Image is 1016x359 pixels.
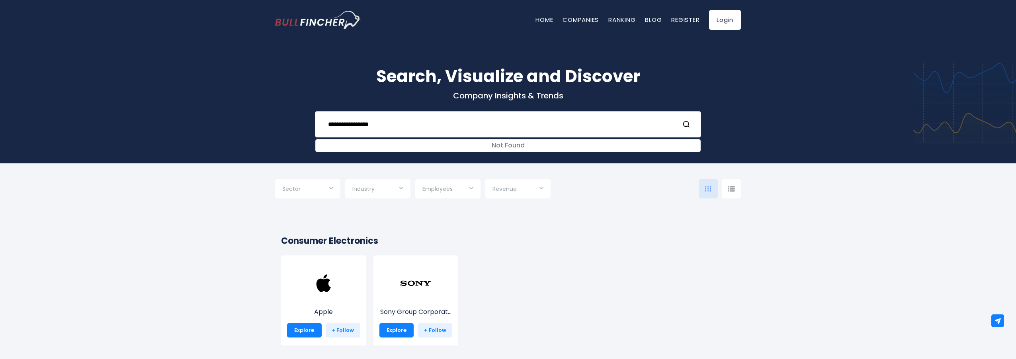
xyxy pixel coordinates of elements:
[287,307,360,317] p: Apple
[705,186,711,192] img: icon-comp-grid.svg
[287,282,360,317] a: Apple
[275,90,741,101] p: Company Insights & Trends
[326,323,360,337] a: + Follow
[282,182,333,197] input: Selection
[379,282,453,317] a: Sony Group Corporat...
[422,182,473,197] input: Selection
[422,185,453,192] span: Employees
[282,185,301,192] span: Sector
[379,323,414,337] a: Explore
[492,182,543,197] input: Selection
[281,234,735,247] h2: Consumer Electronics
[563,16,599,24] a: Companies
[682,119,693,129] button: Search
[287,323,322,337] a: Explore
[645,16,662,24] a: Blog
[379,307,453,317] p: Sony Group Corporation
[275,64,741,89] h1: Search, Visualize and Discover
[275,11,361,29] a: Go to homepage
[728,186,735,192] img: icon-comp-list-view.svg
[709,10,741,30] a: Login
[608,16,635,24] a: Ranking
[535,16,553,24] a: Home
[308,267,340,299] img: AAPL.png
[400,267,432,299] img: SONY.png
[418,323,452,337] a: + Follow
[352,182,403,197] input: Selection
[671,16,699,24] a: Register
[275,11,361,29] img: Bullfincher logo
[316,139,700,152] div: Not Found
[352,185,375,192] span: Industry
[492,185,517,192] span: Revenue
